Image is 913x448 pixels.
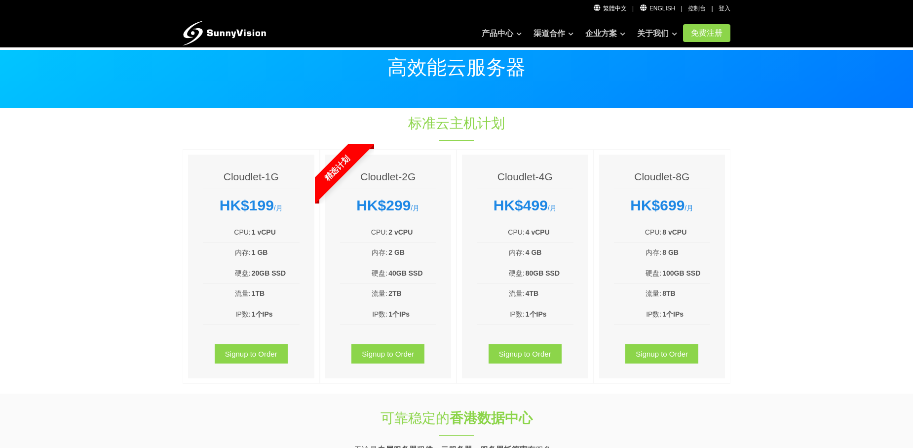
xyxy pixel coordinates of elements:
[662,269,700,277] b: 100GB SSD
[482,24,522,43] a: 产品中心
[340,308,388,320] td: IP数:
[614,197,711,214] div: /月
[252,289,265,297] b: 1TB
[719,5,730,12] a: 登入
[632,4,634,13] li: |
[356,197,411,213] strong: HK$299
[688,5,706,12] a: 控制台
[203,246,251,258] td: 内存:
[203,287,251,299] td: 流量:
[340,246,388,258] td: 内存:
[477,246,525,258] td: 内存:
[712,4,713,13] li: |
[662,289,675,297] b: 8TB
[681,4,683,13] li: |
[494,197,548,213] strong: HK$499
[388,228,413,236] b: 2 vCPU
[585,24,625,43] a: 企业方案
[388,289,401,297] b: 2TB
[292,408,621,428] h1: 可靠稳定的
[183,57,730,77] p: 高效能云服务器
[220,197,274,213] strong: HK$199
[683,24,730,42] a: 免费注册
[351,344,424,364] a: Signup to Order
[662,248,679,256] b: 8 GB
[203,267,251,279] td: 硬盘:
[614,308,662,320] td: IP数:
[614,287,662,299] td: 流量:
[477,197,573,214] div: /月
[662,228,686,236] b: 8 vCPU
[662,310,684,318] b: 1个IPs
[203,226,251,238] td: CPU:
[477,267,525,279] td: 硬盘:
[533,24,573,43] a: 渠道合作
[614,246,662,258] td: 内存:
[614,169,711,184] h4: Cloudlet-8G
[203,169,300,184] h4: Cloudlet-1G
[340,287,388,299] td: 流量:
[340,197,437,214] div: /月
[477,308,525,320] td: IP数:
[614,267,662,279] td: 硬盘:
[637,24,677,43] a: 关于我们
[526,228,550,236] b: 4 vCPU
[639,5,675,12] a: English
[630,197,685,213] strong: HK$699
[340,169,437,184] h4: Cloudlet-2G
[215,344,288,364] a: Signup to Order
[203,197,300,214] div: /月
[526,310,547,318] b: 1个IPs
[252,248,268,256] b: 1 GB
[295,126,378,209] span: 精选计划
[252,269,286,277] b: 20GB SSD
[203,308,251,320] td: IP数:
[625,344,698,364] a: Signup to Order
[489,344,562,364] a: Signup to Order
[388,269,422,277] b: 40GB SSD
[388,248,405,256] b: 2 GB
[477,226,525,238] td: CPU:
[614,226,662,238] td: CPU:
[340,267,388,279] td: 硬盘:
[526,248,542,256] b: 4 GB
[252,228,276,236] b: 1 vCPU
[252,310,273,318] b: 1个IPs
[340,226,388,238] td: CPU:
[477,169,573,184] h4: Cloudlet-4G
[477,287,525,299] td: 流量:
[450,410,533,426] strong: 香港数据中心
[593,5,627,12] a: 繁體中文
[388,310,410,318] b: 1个IPs
[526,269,560,277] b: 80GB SSD
[526,289,538,297] b: 4TB
[292,114,621,133] h1: 标准云主机计划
